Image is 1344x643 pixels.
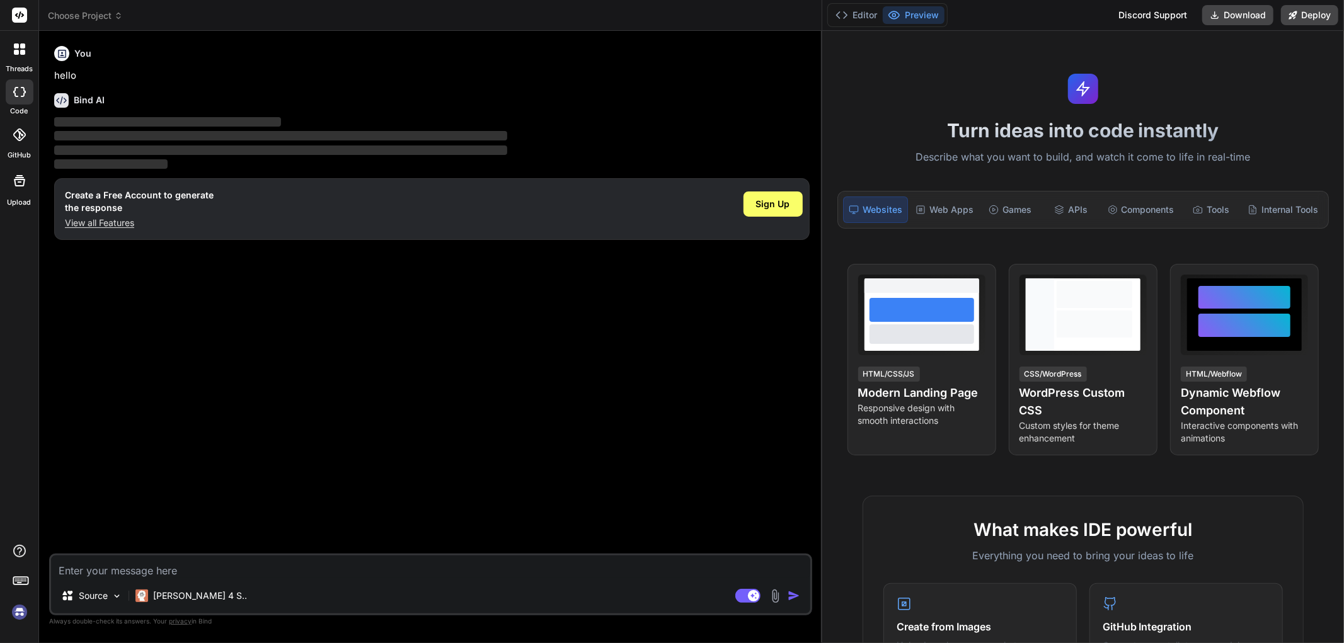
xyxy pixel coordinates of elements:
label: code [11,106,28,117]
h4: Dynamic Webflow Component [1181,384,1308,419]
p: [PERSON_NAME] 4 S.. [153,589,247,602]
span: Choose Project [48,9,123,22]
label: GitHub [8,150,31,161]
h6: You [74,47,91,60]
img: signin [9,601,30,623]
h4: WordPress Custom CSS [1019,384,1147,419]
button: Preview [883,6,945,24]
div: Tools [1182,196,1240,223]
p: Custom styles for theme enhancement [1019,419,1147,445]
img: attachment [768,589,783,603]
button: Editor [830,6,883,24]
div: HTML/Webflow [1181,367,1247,382]
h2: What makes IDE powerful [883,516,1283,543]
span: ‌ [54,145,507,155]
button: Deploy [1281,5,1338,25]
h4: Modern Landing Page [858,384,985,402]
span: ‌ [54,117,281,127]
div: Games [981,196,1039,223]
span: ‌ [54,159,168,169]
div: HTML/CSS/JS [858,367,920,382]
div: Discord Support [1111,5,1195,25]
div: APIs [1042,196,1100,223]
div: Components [1103,196,1180,223]
p: Always double-check its answers. Your in Bind [49,615,812,627]
h4: GitHub Integration [1103,619,1270,634]
p: Source [79,589,108,602]
div: Internal Tools [1243,196,1323,223]
label: threads [6,64,33,74]
p: hello [54,69,810,83]
p: Describe what you want to build, and watch it come to life in real-time [830,149,1336,166]
label: Upload [8,197,32,208]
p: Responsive design with smooth interactions [858,402,985,427]
button: Download [1202,5,1273,25]
span: privacy [169,617,192,625]
img: Claude 4 Sonnet [135,589,148,602]
span: ‌ [54,131,507,140]
p: View all Features [65,217,214,229]
div: Websites [843,196,908,223]
h1: Create a Free Account to generate the response [65,189,214,214]
h6: Bind AI [74,94,105,106]
h1: Turn ideas into code instantly [830,119,1336,142]
h4: Create from Images [897,619,1064,634]
span: Sign Up [756,198,790,210]
div: CSS/WordPress [1019,367,1087,382]
p: Everything you need to bring your ideas to life [883,548,1283,563]
div: Web Apps [910,196,979,223]
img: Pick Models [112,591,122,601]
img: icon [788,589,800,602]
p: Interactive components with animations [1181,419,1308,445]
